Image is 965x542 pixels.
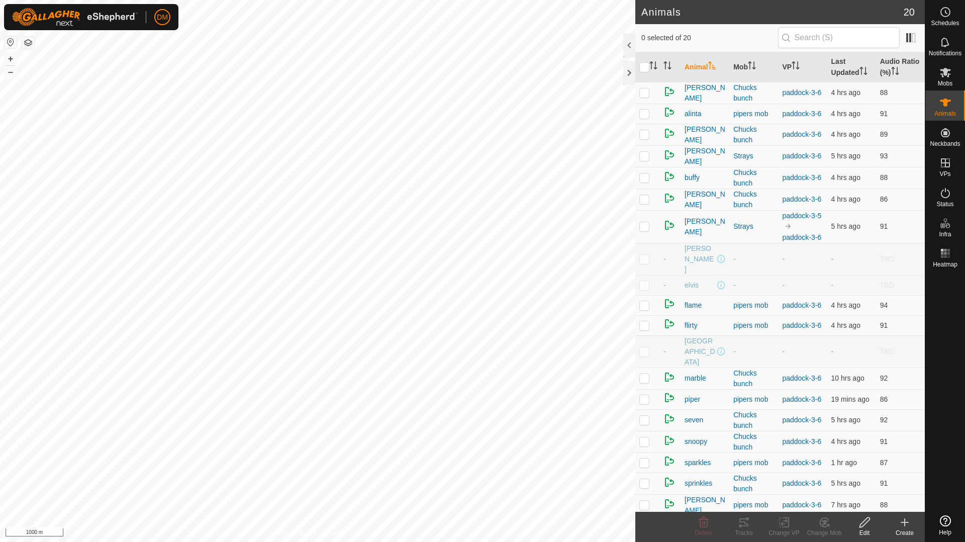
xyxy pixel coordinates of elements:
[782,395,821,403] a: paddock-3-6
[685,436,707,447] span: snoopy
[831,88,860,97] span: 8 Sept 2025, 9:06 am
[733,189,774,210] div: Chucks bunch
[695,529,713,536] span: Delete
[782,88,821,97] a: paddock-3-6
[880,459,888,467] span: 87
[733,254,774,264] div: -
[733,109,774,119] div: pipers mob
[733,221,774,232] div: Strays
[685,243,715,275] span: [PERSON_NAME]
[778,52,827,82] th: VP
[685,415,703,425] span: seven
[782,479,821,487] a: paddock-3-6
[831,255,834,263] span: -
[685,189,725,210] span: [PERSON_NAME]
[12,8,138,26] img: Gallagher Logo
[663,106,675,118] img: returning on
[663,371,675,383] img: returning on
[328,529,357,538] a: Contact Us
[733,167,774,189] div: Chucks bunch
[891,68,899,76] p-sorticon: Activate to sort
[938,80,952,86] span: Mobs
[733,410,774,431] div: Chucks bunch
[925,511,965,539] a: Help
[663,63,671,71] p-sorticon: Activate to sort
[663,455,675,467] img: returning on
[663,476,675,488] img: returning on
[782,255,785,263] app-display-virtual-paddock-transition: -
[880,301,888,309] span: 94
[782,374,821,382] a: paddock-3-6
[685,495,725,516] span: [PERSON_NAME]
[880,255,894,263] span: TBD
[685,82,725,104] span: [PERSON_NAME]
[663,192,675,204] img: returning on
[278,529,316,538] a: Privacy Policy
[831,395,870,403] span: 8 Sept 2025, 1:06 pm
[685,394,700,405] span: piper
[880,321,888,329] span: 91
[685,300,702,311] span: flame
[685,458,711,468] span: sparkles
[880,395,888,403] span: 86
[663,347,666,355] span: -
[733,151,774,161] div: Strays
[880,437,888,445] span: 91
[880,152,888,160] span: 93
[782,301,821,309] a: paddock-3-6
[733,500,774,510] div: pipers mob
[733,458,774,468] div: pipers mob
[663,318,675,330] img: returning on
[831,173,860,182] span: 8 Sept 2025, 9:06 am
[880,88,888,97] span: 88
[733,431,774,453] div: Chucks bunch
[831,437,860,445] span: 8 Sept 2025, 9:06 am
[157,12,168,23] span: DM
[880,173,888,182] span: 88
[831,301,860,309] span: 8 Sept 2025, 9:06 am
[859,68,867,76] p-sorticon: Activate to sort
[880,222,888,230] span: 91
[880,501,888,509] span: 88
[782,173,821,182] a: paddock-3-6
[904,5,915,20] span: 20
[685,478,712,489] span: sprinkles
[939,171,950,177] span: VPs
[782,321,821,329] a: paddock-3-6
[663,219,675,231] img: returning on
[831,110,860,118] span: 8 Sept 2025, 9:06 am
[782,281,785,289] app-display-virtual-paddock-transition: -
[778,27,900,48] input: Search (S)
[844,528,885,537] div: Edit
[782,152,821,160] a: paddock-3-6
[876,52,925,82] th: Audio Ratio (%)
[831,130,860,138] span: 8 Sept 2025, 8:36 am
[649,63,657,71] p-sorticon: Activate to sort
[685,320,698,331] span: flirty
[733,300,774,311] div: pipers mob
[880,416,888,424] span: 92
[663,149,675,161] img: returning on
[831,479,860,487] span: 8 Sept 2025, 8:06 am
[782,233,821,241] a: paddock-3-6
[792,63,800,71] p-sorticon: Activate to sort
[929,50,961,56] span: Notifications
[880,195,888,203] span: 86
[663,413,675,425] img: returning on
[708,63,716,71] p-sorticon: Activate to sort
[831,152,860,160] span: 8 Sept 2025, 8:06 am
[663,255,666,263] span: -
[733,82,774,104] div: Chucks bunch
[733,346,774,357] div: -
[685,109,701,119] span: alinta
[782,195,821,203] a: paddock-3-6
[831,416,860,424] span: 8 Sept 2025, 7:36 am
[880,130,888,138] span: 89
[685,336,715,368] span: [GEOGRAPHIC_DATA]
[685,216,725,237] span: [PERSON_NAME]
[831,321,860,329] span: 8 Sept 2025, 9:06 am
[681,52,729,82] th: Animal
[880,479,888,487] span: 91
[782,416,821,424] a: paddock-3-6
[827,52,876,82] th: Last Updated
